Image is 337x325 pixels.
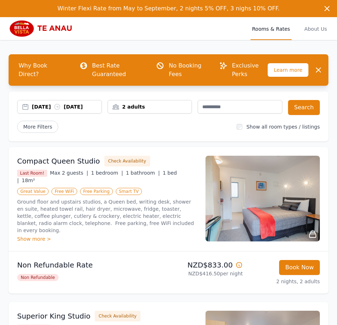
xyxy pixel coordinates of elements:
p: Ground floor and upstairs studios, a Queen bed, writing desk, shower en suite, heated towel rail,... [17,198,197,234]
img: Bella Vista Te Anau [9,20,77,37]
p: 2 nights, 2 adults [248,278,320,285]
span: More Filters [17,121,58,133]
a: Rooms & Rates [251,17,291,40]
h3: Superior King Studio [17,311,90,321]
div: Show more > [17,235,197,242]
button: Search [288,100,320,115]
p: NZD$833.00 [172,260,243,270]
span: Great Value [17,188,49,195]
p: Non Refundable Rate [17,260,166,270]
a: About Us [303,17,328,40]
span: Learn more [268,63,308,77]
div: [DATE] [DATE] [32,103,101,110]
span: Non Refundable [17,274,59,281]
button: Book Now [279,260,320,275]
button: Check Availability [104,156,150,166]
button: Check Availability [95,311,140,321]
p: Exclusive Perks [232,61,268,79]
span: 1 bedroom | [91,170,123,176]
h3: Compact Queen Studio [17,156,100,166]
span: 1 bathroom | [126,170,160,176]
span: Smart TV [116,188,142,195]
label: Show all room types / listings [247,124,320,130]
span: Free WiFi [51,188,77,195]
span: Winter Flexi Rate from May to September, 2 nights 5% OFF, 3 nighs 10% OFF. [58,5,279,12]
div: 2 adults [108,103,192,110]
span: Why Book Direct? [13,59,68,81]
p: Best Rate Guaranteed [92,61,145,79]
span: Max 2 guests | [50,170,88,176]
span: 18m² [22,177,35,183]
span: Free Parking [80,188,113,195]
p: NZD$416.50 per night [172,270,243,277]
p: No Booking Fees [169,61,208,79]
span: Last Room! [17,170,47,177]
